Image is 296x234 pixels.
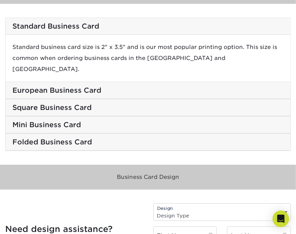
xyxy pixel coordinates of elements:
div: Standard business card size is 2" x 3.5" and is our most popular printing option. This size is co... [6,35,290,82]
iframe: Google Customer Reviews [2,213,59,232]
h5: Standard Business Card [12,22,284,30]
h5: European Business Card [12,86,284,94]
h5: Mini Business Card [12,121,284,129]
div: Open Intercom Messenger [273,211,289,227]
h5: Square Business Card [12,103,284,112]
h5: Folded Business Card [12,138,284,146]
